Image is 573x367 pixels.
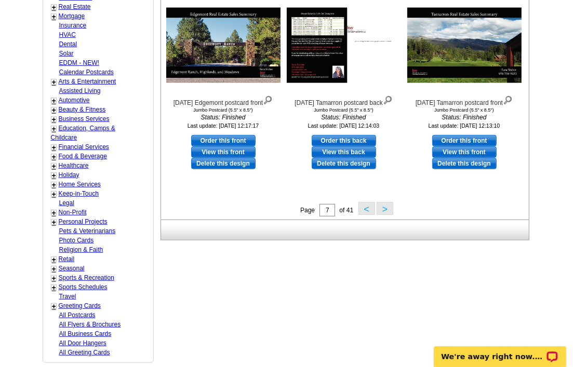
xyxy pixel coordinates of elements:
a: All Postcards [59,311,96,319]
a: + [52,153,56,161]
a: Religion & Faith [59,246,103,253]
a: + [52,181,56,189]
div: Jumbo Postcard (5.5" x 8.5") [287,107,401,113]
small: Last update: [DATE] 12:17:17 [188,123,259,129]
a: Calendar Postcards [59,69,114,76]
a: + [52,3,56,11]
a: Keep-in-Touch [59,190,99,197]
a: Legal [59,199,74,207]
i: Status: Finished [407,113,522,122]
a: All Greeting Cards [59,349,110,356]
a: Healthcare [59,162,89,169]
a: + [52,302,56,310]
i: Status: Finished [287,113,401,122]
a: Real Estate [59,3,91,10]
a: Arts & Entertainment [59,78,116,85]
a: Delete this design [191,158,256,169]
a: View this back [312,146,376,158]
img: view design details [503,93,513,105]
img: view design details [383,93,393,105]
a: + [52,125,56,133]
a: use this design [312,135,376,146]
a: Beauty & Fitness [59,106,106,113]
div: Jumbo Postcard (5.5" x 8.5") [166,107,281,113]
a: Holiday [59,171,79,179]
a: Sports Schedules [59,283,108,291]
a: Mortgage [59,12,85,20]
a: Non-Profit [59,209,87,216]
a: + [52,209,56,217]
a: HVAC [59,31,76,38]
a: Retail [59,255,75,263]
a: Assisted Living [59,87,101,94]
a: + [52,12,56,21]
a: use this design [432,135,497,146]
a: + [52,190,56,198]
a: + [52,115,56,124]
a: + [52,106,56,114]
a: Food & Beverage [59,153,107,160]
span: Page [300,207,315,214]
a: Photo Cards [59,237,94,244]
a: View this front [432,146,497,158]
a: Financial Services [59,143,109,151]
a: Business Services [59,115,110,123]
a: + [52,171,56,180]
a: + [52,78,56,86]
a: EDDM - NEW! [59,59,99,66]
a: Education, Camps & Childcare [51,125,115,141]
a: Personal Projects [59,218,108,225]
a: All Business Cards [59,330,112,337]
a: Delete this design [312,158,376,169]
a: Dental [59,40,77,48]
div: [DATE] Edgemont postcard front [166,93,281,107]
img: September 21 Tamarron postcard back [287,8,401,83]
a: + [52,255,56,264]
i: Status: Finished [166,113,281,122]
div: [DATE] Tamarron postcard back [287,93,401,107]
img: September 21 Tamarron postcard front [407,8,522,83]
small: Last update: [DATE] 12:13:10 [429,123,500,129]
span: of 41 [339,207,353,214]
a: Automotive [59,97,90,104]
a: + [52,97,56,105]
a: View this front [191,146,256,158]
a: Home Services [59,181,101,188]
a: + [52,283,56,292]
img: September 21 Edgemont postcard front [166,8,281,83]
a: + [52,274,56,282]
a: use this design [191,135,256,146]
div: Jumbo Postcard (5.5" x 8.5") [407,107,522,113]
a: All Door Hangers [59,339,106,347]
a: Pets & Veterinarians [59,227,116,235]
a: Seasonal [59,265,85,272]
a: Greeting Cards [59,302,101,309]
img: view design details [263,93,273,105]
a: Sports & Recreation [59,274,114,281]
a: Insurance [59,22,87,29]
a: Solar [59,50,74,57]
a: Travel [59,293,76,300]
a: + [52,265,56,273]
button: > [377,202,393,215]
a: Delete this design [432,158,497,169]
a: + [52,143,56,152]
div: [DATE] Tamarron postcard front [407,93,522,107]
button: < [358,202,375,215]
small: Last update: [DATE] 12:14:03 [308,123,380,129]
iframe: LiveChat chat widget [427,334,573,367]
a: + [52,218,56,226]
a: + [52,162,56,170]
a: All Flyers & Brochures [59,321,121,328]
